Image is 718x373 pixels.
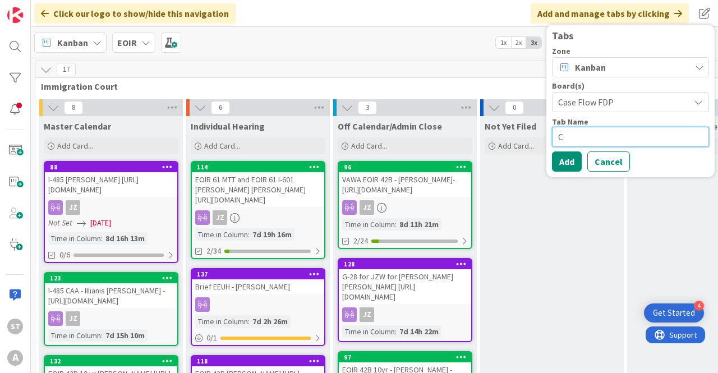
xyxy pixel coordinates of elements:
div: 114 [192,162,324,172]
span: : [248,228,250,241]
div: JZ [360,200,374,215]
div: 0/1 [192,331,324,345]
span: 3x [526,37,541,48]
div: EOIR 61 MTT and EOIR 61 I-601 [PERSON_NAME] [PERSON_NAME] [URL][DOMAIN_NAME] [192,172,324,207]
div: 132 [50,357,177,365]
span: 3 [358,101,377,114]
span: 0 / 1 [206,332,217,344]
div: JZ [360,307,374,322]
span: 8 [64,101,83,114]
div: 7d 19h 16m [250,228,294,241]
span: Kanban [575,61,606,74]
span: Add Card... [57,141,93,151]
div: 137Brief EEUH - [PERSON_NAME] [192,269,324,294]
div: 114EOIR 61 MTT and EOIR 61 I-601 [PERSON_NAME] [PERSON_NAME] [URL][DOMAIN_NAME] [192,162,324,207]
div: G-28 for JZW for [PERSON_NAME] [PERSON_NAME] [URL][DOMAIN_NAME] [339,269,471,304]
div: Click our logo to show/hide this navigation [34,3,236,24]
img: Visit kanbanzone.com [7,7,23,23]
b: EOIR [117,37,137,48]
div: 8d 16h 13m [103,232,148,245]
div: 96VAWA EOIR 42B - [PERSON_NAME]- [URL][DOMAIN_NAME] [339,162,471,197]
span: Board(s) [552,82,584,90]
div: Time in Column [48,232,101,245]
span: : [395,218,397,231]
span: Add Card... [351,141,387,151]
div: I-485 [PERSON_NAME] [URL][DOMAIN_NAME] [45,172,177,197]
div: Open Get Started checklist, remaining modules: 4 [644,303,704,323]
div: JZ [192,210,324,225]
div: 7d 2h 26m [250,315,291,328]
div: 128G-28 for JZW for [PERSON_NAME] [PERSON_NAME] [URL][DOMAIN_NAME] [339,259,471,304]
span: : [248,315,250,328]
span: [DATE] [90,217,111,229]
span: 17 [57,63,76,76]
textarea: C [552,127,709,147]
span: 0 [505,101,524,114]
div: 88I-485 [PERSON_NAME] [URL][DOMAIN_NAME] [45,162,177,197]
div: VAWA EOIR 42B - [PERSON_NAME]- [URL][DOMAIN_NAME] [339,172,471,197]
div: Tabs [552,30,709,42]
span: Add Card... [498,141,534,151]
span: Not Yet Filed [485,121,536,132]
span: Individual Hearing [191,121,265,132]
span: Off Calendar/Admin Close [338,121,442,132]
div: 97 [344,353,471,361]
div: 8d 11h 21m [397,218,441,231]
span: 2/34 [206,245,221,257]
div: Time in Column [195,228,248,241]
div: 118 [192,356,324,366]
span: Kanban [57,36,88,49]
div: Time in Column [48,329,101,342]
span: 1x [496,37,511,48]
div: 137 [192,269,324,279]
button: Cancel [587,151,630,172]
span: Add Card... [204,141,240,151]
div: 7d 15h 10m [103,329,148,342]
div: JZ [45,200,177,215]
button: Add [552,151,582,172]
div: A [7,350,23,366]
div: Time in Column [195,315,248,328]
span: 0/6 [59,249,70,261]
div: 123I-485 CAA - Illianis [PERSON_NAME] - [URL][DOMAIN_NAME] [45,273,177,308]
span: Case Flow FDP [558,94,684,110]
div: 128 [344,260,471,268]
div: 7d 14h 22m [397,325,441,338]
div: 96 [339,162,471,172]
div: JZ [213,210,227,225]
div: ST [7,319,23,334]
div: JZ [66,200,80,215]
div: 132 [45,356,177,366]
span: : [395,325,397,338]
div: 114 [197,163,324,171]
div: 137 [197,270,324,278]
span: : [101,232,103,245]
div: JZ [66,311,80,326]
div: I-485 CAA - Illianis [PERSON_NAME] - [URL][DOMAIN_NAME] [45,283,177,308]
div: 128 [339,259,471,269]
div: 97 [339,352,471,362]
span: Master Calendar [44,121,111,132]
div: 88 [50,163,177,171]
span: 2x [511,37,526,48]
div: Brief EEUH - [PERSON_NAME] [192,279,324,294]
span: : [101,329,103,342]
span: 6 [211,101,230,114]
div: 96 [344,163,471,171]
span: Support [24,2,51,15]
span: Zone [552,47,570,55]
label: Tab Name [552,117,588,127]
div: 118 [197,357,324,365]
div: Add and manage tabs by clicking [531,3,689,24]
div: 4 [694,301,704,311]
div: 123 [45,273,177,283]
span: 2/24 [353,235,368,247]
div: Time in Column [342,325,395,338]
div: 88 [45,162,177,172]
div: JZ [339,307,471,322]
div: 123 [50,274,177,282]
div: Time in Column [342,218,395,231]
div: Get Started [653,307,695,319]
i: Not Set [48,218,72,228]
div: JZ [339,200,471,215]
